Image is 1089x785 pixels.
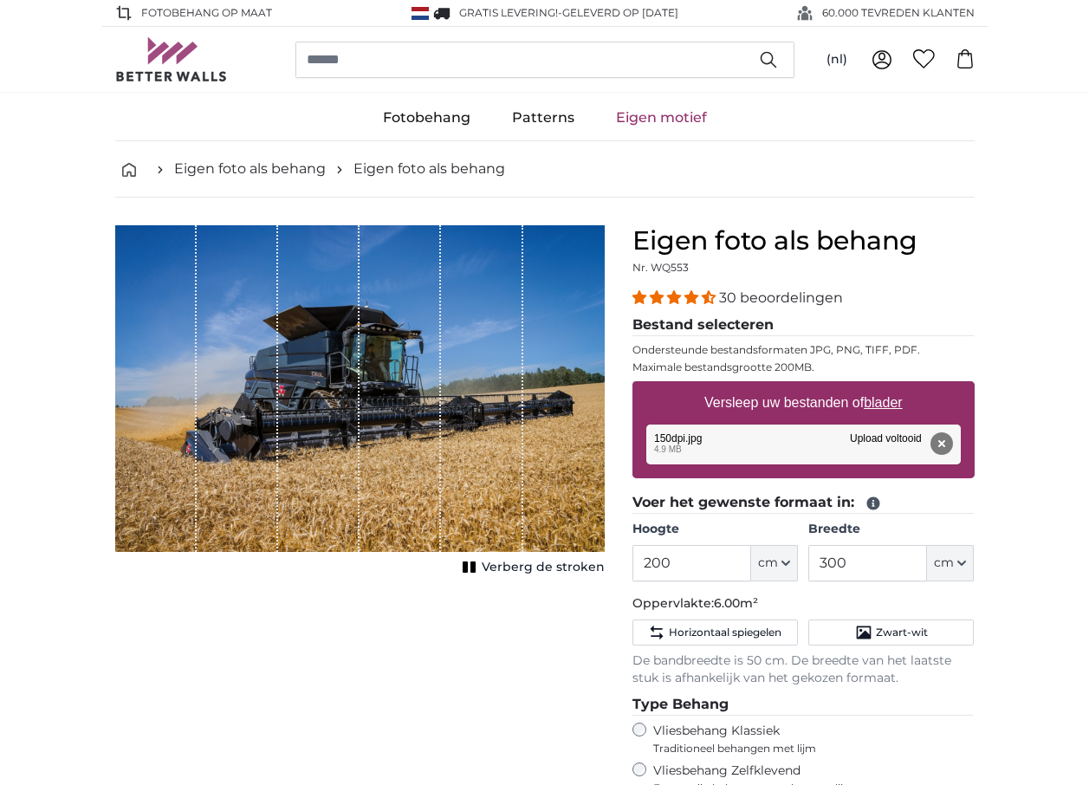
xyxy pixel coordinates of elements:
[808,620,974,646] button: Zwart-wit
[141,5,272,21] span: FOTOBEHANG OP MAAT
[115,37,228,81] img: Betterwalls
[653,742,943,756] span: Traditioneel behangen met lijm
[174,159,326,179] a: Eigen foto als behang
[697,386,910,420] label: Versleep uw bestanden of
[632,360,975,374] p: Maximale bestandsgrootte 200MB.
[482,559,605,576] span: Verberg de stroken
[876,626,928,639] span: Zwart-wit
[813,44,861,75] button: (nl)
[632,343,975,357] p: Ondersteunde bestandsformaten JPG, PNG, TIFF, PDF.
[808,521,974,538] label: Breedte
[653,723,943,756] label: Vliesbehang Klassiek
[595,95,728,140] a: Eigen motief
[632,595,975,613] p: Oppervlakte:
[822,5,975,21] span: 60.000 TEVREDEN KLANTEN
[632,521,798,538] label: Hoogte
[115,141,975,198] nav: breadcrumbs
[927,545,974,581] button: cm
[491,95,595,140] a: Patterns
[632,492,975,514] legend: Voer het gewenste formaat in:
[714,595,758,611] span: 6.00m²
[934,555,954,572] span: cm
[362,95,491,140] a: Fotobehang
[751,545,798,581] button: cm
[864,395,902,410] u: blader
[632,652,975,687] p: De bandbreedte is 50 cm. De breedte van het laatste stuk is afhankelijk van het gekozen formaat.
[632,289,719,306] span: 4.33 stars
[632,620,798,646] button: Horizontaal spiegelen
[632,261,689,274] span: Nr. WQ553
[457,555,605,580] button: Verberg de stroken
[758,555,778,572] span: cm
[412,7,429,20] img: Nederland
[632,315,975,336] legend: Bestand selecteren
[115,225,605,580] div: 1 of 1
[719,289,843,306] span: 30 beoordelingen
[558,6,678,19] span: -
[669,626,781,639] span: Horizontaal spiegelen
[459,6,558,19] span: GRATIS levering!
[632,225,975,256] h1: Eigen foto als behang
[562,6,678,19] span: Geleverd op [DATE]
[353,159,505,179] a: Eigen foto als behang
[632,694,975,716] legend: Type Behang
